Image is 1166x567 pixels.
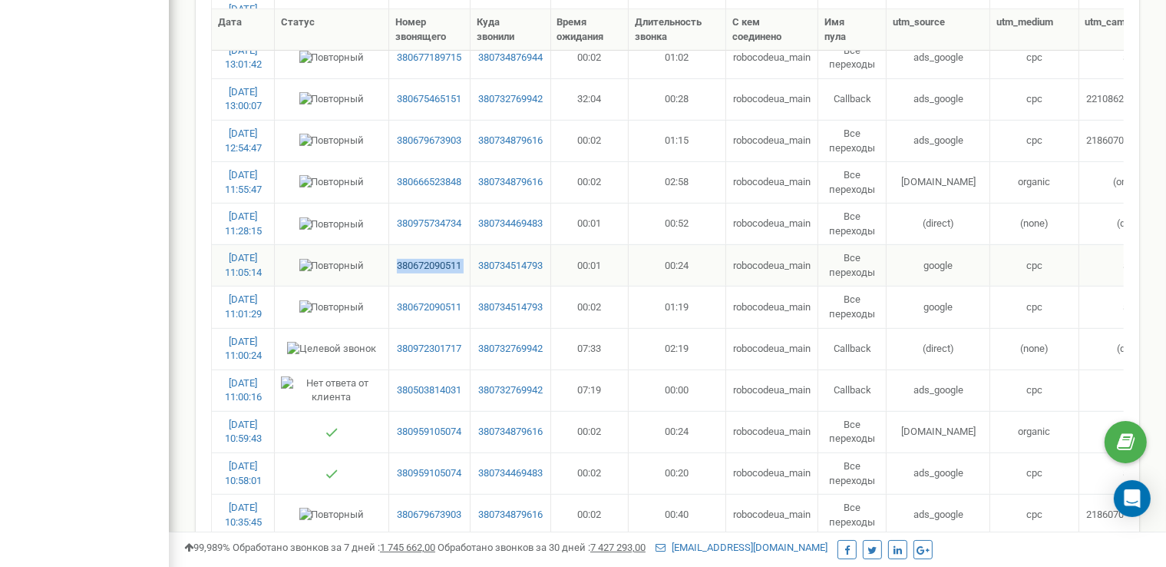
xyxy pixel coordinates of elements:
[629,286,726,327] td: 01:19
[887,286,990,327] td: google
[395,134,464,148] a: 380679673903
[818,161,887,203] td: Все переходы
[590,542,646,553] u: 7 427 293,00
[726,203,819,244] td: robocodeua_main
[325,426,338,439] img: Отвечен
[629,203,726,244] td: 00:52
[477,51,543,65] a: 380734876944
[471,9,550,51] th: Куда звонили
[225,86,262,112] a: [DATE] 13:00:07
[629,37,726,78] td: 01:02
[887,244,990,286] td: google
[887,78,990,120] td: ads_google
[990,286,1078,327] td: cpc
[299,300,365,315] img: Повторный
[225,252,262,278] a: [DATE] 11:05:14
[551,9,629,51] th: Время ожидания
[275,9,389,51] th: Статус
[818,244,887,286] td: Все переходы
[990,161,1078,203] td: organic
[477,425,543,439] a: 380734879616
[990,203,1078,244] td: (none)
[726,120,819,161] td: robocodeua_main
[990,9,1078,51] th: utm_medium
[887,37,990,78] td: ads_google
[395,508,464,522] a: 380679673903
[551,494,629,535] td: 00:02
[225,336,262,362] a: [DATE] 11:00:24
[990,244,1078,286] td: cpc
[887,370,990,411] td: ads_google
[477,259,543,274] a: 380734514793
[225,460,262,486] a: [DATE] 10:58:01
[818,120,887,161] td: Все переходы
[887,453,990,494] td: ads_google
[629,328,726,370] td: 02:19
[380,542,435,553] u: 1 745 662,00
[629,244,726,286] td: 00:24
[726,244,819,286] td: robocodeua_main
[818,78,887,120] td: Callback
[629,9,726,51] th: Длительность звонка
[1114,480,1151,517] div: Open Intercom Messenger
[551,37,629,78] td: 00:02
[726,161,819,203] td: robocodeua_main
[477,217,543,231] a: 380734469483
[726,411,819,453] td: robocodeua_main
[299,259,365,274] img: Повторный
[551,78,629,120] td: 32:04
[990,328,1078,370] td: (none)
[225,128,262,154] a: [DATE] 12:54:47
[395,383,464,398] a: 380503814031
[395,175,464,190] a: 380666523848
[551,411,629,453] td: 00:02
[629,370,726,411] td: 00:00
[629,453,726,494] td: 00:20
[281,376,382,405] img: Нет ответа от клиента
[299,51,365,65] img: Повторный
[656,542,827,553] a: [EMAIL_ADDRESS][DOMAIN_NAME]
[551,244,629,286] td: 00:01
[389,9,471,51] th: Номер звонящего
[887,203,990,244] td: (direct)
[477,466,543,481] a: 380734469483
[818,411,887,453] td: Все переходы
[629,78,726,120] td: 00:28
[818,328,887,370] td: Callback
[477,508,543,522] a: 380734879616
[726,370,819,411] td: robocodeua_main
[818,370,887,411] td: Callback
[990,370,1078,411] td: cpc
[477,134,543,148] a: 380734879616
[629,161,726,203] td: 02:58
[887,328,990,370] td: (direct)
[887,120,990,161] td: ads_google
[818,9,887,51] th: Имя пула
[299,134,365,148] img: Повторный
[477,92,543,107] a: 380732769942
[551,203,629,244] td: 00:01
[818,203,887,244] td: Все переходы
[726,494,819,535] td: robocodeua_main
[990,453,1078,494] td: cpc
[395,300,464,315] a: 380672090511
[726,328,819,370] td: robocodeua_main
[299,175,365,190] img: Повторный
[629,120,726,161] td: 01:15
[225,502,262,528] a: [DATE] 10:35:45
[325,468,338,480] img: Отвечен
[990,120,1078,161] td: cpc
[887,411,990,453] td: [DOMAIN_NAME]
[551,328,629,370] td: 07:33
[818,453,887,494] td: Все переходы
[726,78,819,120] td: robocodeua_main
[395,217,464,231] a: 380975734734
[299,92,365,107] img: Повторный
[990,37,1078,78] td: cpc
[395,92,464,107] a: 380675465151
[477,383,543,398] a: 380732769942
[818,494,887,535] td: Все переходы
[299,508,365,522] img: Повторный
[395,425,464,439] a: 380959105074
[990,494,1078,535] td: cpc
